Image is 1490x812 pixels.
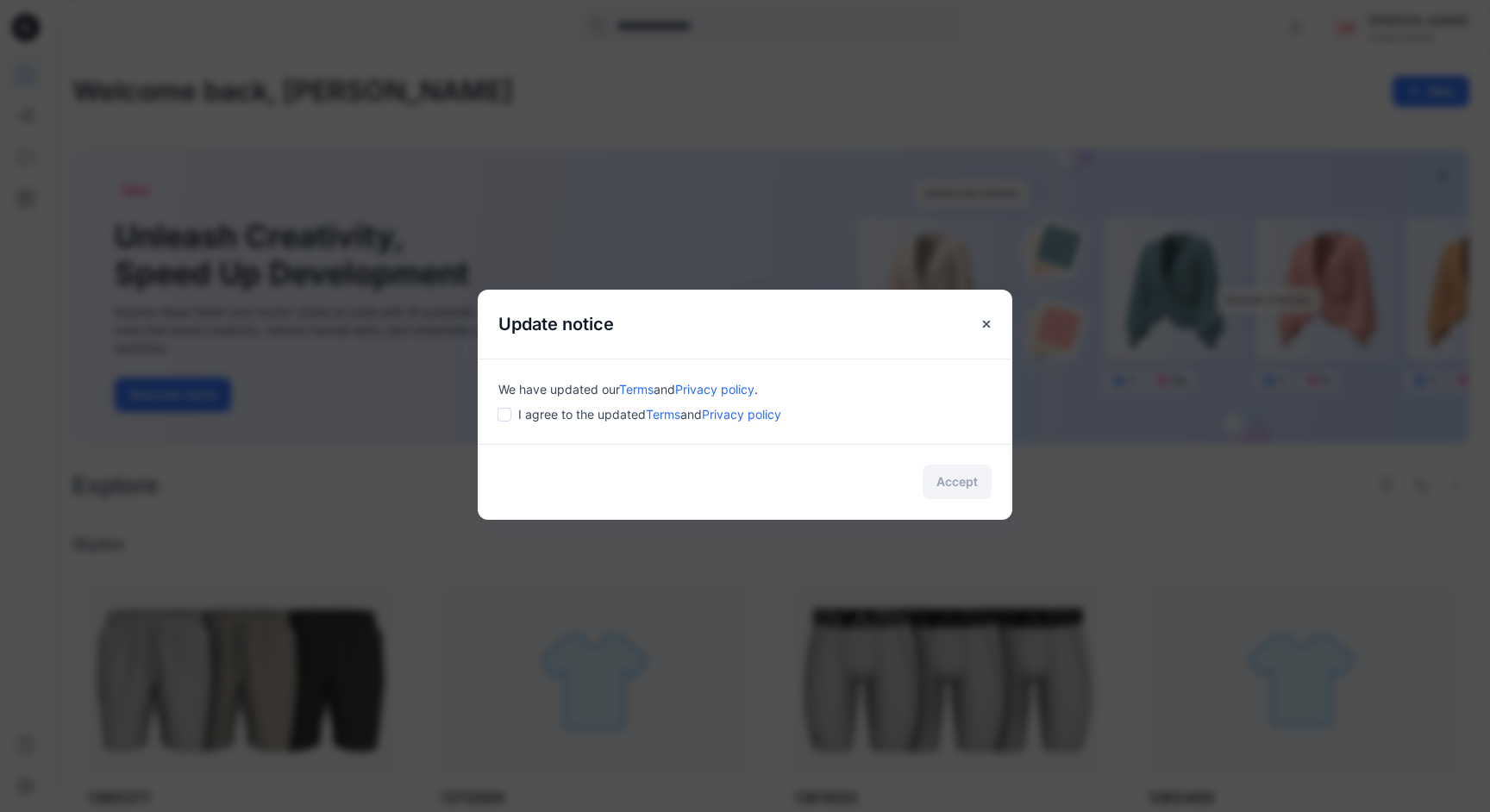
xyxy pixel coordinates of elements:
[702,407,781,422] a: Privacy policy
[971,309,1002,340] button: Close
[654,382,675,397] span: and
[675,382,754,397] a: Privacy policy
[619,382,654,397] a: Terms
[498,380,992,398] div: We have updated our .
[518,405,781,423] span: I agree to the updated
[680,407,702,422] span: and
[646,407,680,422] a: Terms
[478,290,635,359] h5: Update notice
